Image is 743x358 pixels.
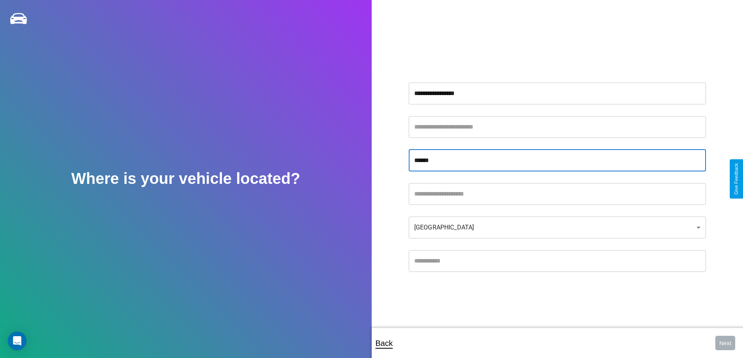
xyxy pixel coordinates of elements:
h2: Where is your vehicle located? [71,170,300,187]
div: Open Intercom Messenger [8,332,27,350]
div: [GEOGRAPHIC_DATA] [409,217,706,238]
p: Back [376,336,393,350]
div: Give Feedback [734,163,739,195]
button: Next [715,336,735,350]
